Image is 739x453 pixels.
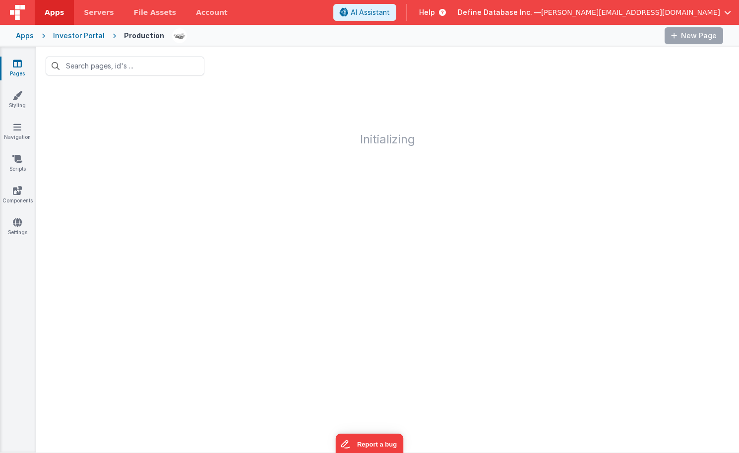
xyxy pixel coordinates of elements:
[541,7,720,17] span: [PERSON_NAME][EMAIL_ADDRESS][DOMAIN_NAME]
[419,7,435,17] span: Help
[458,7,541,17] span: Define Database Inc. —
[134,7,177,17] span: File Assets
[458,7,731,17] button: Define Database Inc. — [PERSON_NAME][EMAIL_ADDRESS][DOMAIN_NAME]
[36,85,739,146] h1: Initializing
[84,7,114,17] span: Servers
[16,31,34,41] div: Apps
[351,7,390,17] span: AI Assistant
[665,27,723,44] button: New Page
[45,7,64,17] span: Apps
[124,31,164,41] div: Production
[333,4,396,21] button: AI Assistant
[46,57,204,75] input: Search pages, id's ...
[53,31,105,41] div: Investor Portal
[173,29,186,43] img: dbd5031d3984bd4b2343f917d142348f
